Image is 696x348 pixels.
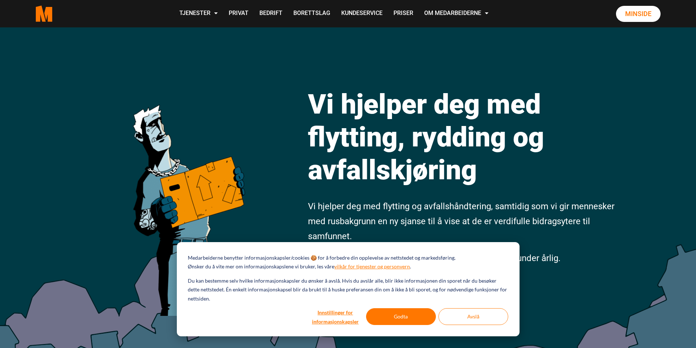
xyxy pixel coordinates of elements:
[288,1,336,27] a: Borettslag
[419,1,494,27] a: Om Medarbeiderne
[174,1,223,27] a: Tjenester
[223,1,254,27] a: Privat
[308,88,617,186] h1: Vi hjelper deg med flytting, rydding og avfallskjøring
[616,6,661,22] a: Minside
[254,1,288,27] a: Bedrift
[188,276,508,303] p: Du kan bestemme selv hvilke informasjonskapsler du ønsker å avslå. Hvis du avslår alle, blir ikke...
[388,1,419,27] a: Priser
[307,308,364,325] button: Innstillinger for informasjonskapsler
[308,201,615,241] span: Vi hjelper deg med flytting og avfallshåndtering, samtidig som vi gir mennesker med rusbakgrunn e...
[188,253,456,263] p: Medarbeiderne benytter informasjonskapsler/cookies 🍪 for å forbedre din opplevelse av nettstedet ...
[438,308,508,325] button: Avslå
[177,242,520,336] div: Cookie banner
[334,262,410,271] a: vilkår for tjenester og personvern
[336,1,388,27] a: Kundeservice
[188,262,411,271] p: Ønsker du å vite mer om informasjonskapslene vi bruker, les våre .
[366,308,436,325] button: Godta
[125,71,251,316] img: medarbeiderne man icon optimized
